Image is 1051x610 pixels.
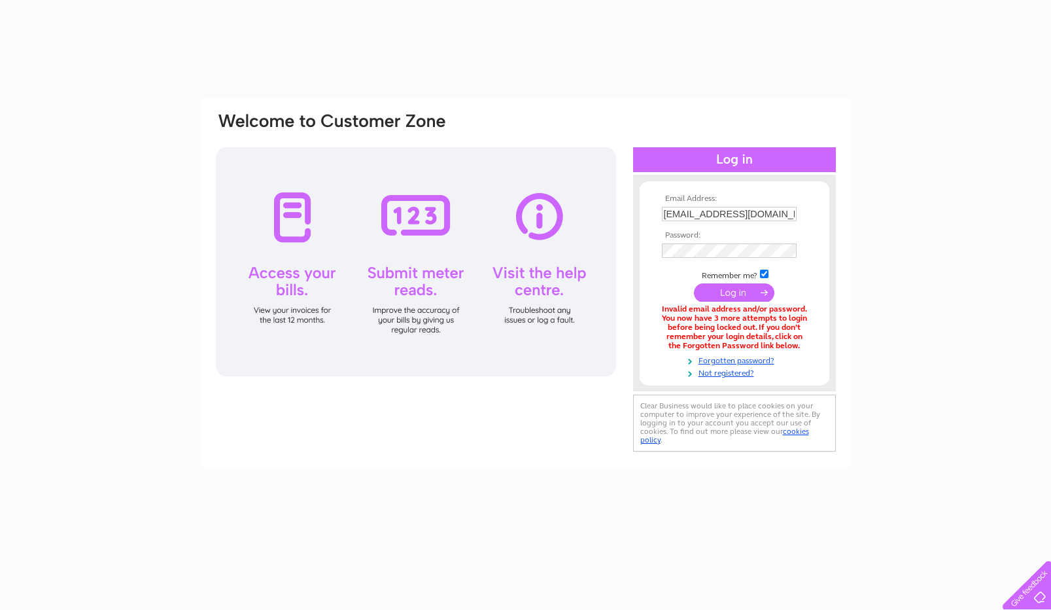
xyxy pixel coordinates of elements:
[659,194,810,204] th: Email Address:
[640,427,809,444] a: cookies policy
[662,366,810,378] a: Not registered?
[633,395,836,452] div: Clear Business would like to place cookies on your computer to improve your experience of the sit...
[659,231,810,240] th: Password:
[694,283,774,302] input: Submit
[662,353,810,366] a: Forgotten password?
[662,305,807,350] div: Invalid email address and/or password. You now have 3 more attempts to login before being locked ...
[659,268,810,281] td: Remember me?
